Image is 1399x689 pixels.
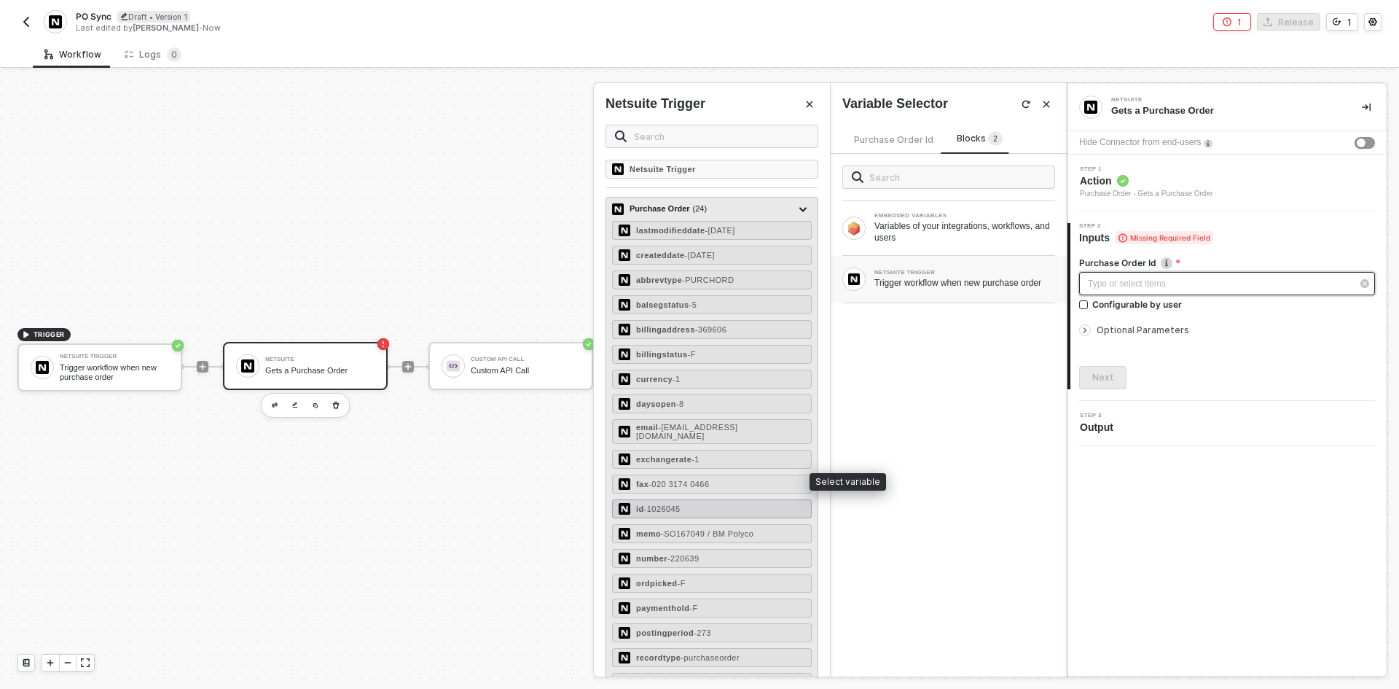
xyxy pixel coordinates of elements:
[1092,298,1182,311] div: Configurable by user
[682,276,734,284] span: - PURCHORD
[619,225,630,236] img: lastmodifieddate
[619,528,630,540] img: memo
[636,628,694,637] strong: postingperiod
[848,221,860,235] img: Block
[988,131,1003,146] sup: 2
[63,658,72,667] span: icon-minus
[1022,100,1030,109] img: reconnect
[689,604,697,612] span: - F
[1257,13,1320,31] button: Release
[874,220,1055,244] div: Variables of your integrations, workflows, and users
[636,325,695,334] strong: billingaddress
[874,277,1055,289] div: Trigger workflow when new purchase order
[619,503,630,515] img: id
[49,15,61,28] img: integration-icon
[619,249,630,261] img: createddate
[673,375,681,384] span: - 1
[619,398,630,410] img: daysopen
[120,12,128,20] span: icon-edit
[869,169,1046,185] input: Search
[1097,324,1189,335] span: Optional Parameters
[801,96,818,113] button: Close
[1333,17,1341,26] span: icon-versioning
[117,11,190,23] div: Draft • Version 1
[636,480,648,488] strong: fax
[1080,174,1212,188] span: Action
[619,478,630,490] img: fax
[636,455,691,464] strong: exchangerate
[636,400,676,408] strong: daysopen
[636,529,661,538] strong: memo
[636,505,644,513] strong: id
[612,203,624,215] img: purchaseOrder
[636,579,678,588] strong: ordpicked
[854,134,933,145] span: Purchase Order Id
[636,554,667,563] strong: number
[1204,139,1212,148] img: icon-info
[44,49,101,61] div: Workflow
[619,426,630,437] img: email
[133,23,199,33] span: [PERSON_NAME]
[636,251,685,260] strong: createddate
[691,455,699,464] span: - 1
[689,300,697,309] span: - 5
[676,400,684,408] span: - 8
[1080,166,1212,172] span: Step 1
[667,554,699,563] span: - 220639
[619,373,630,385] img: currency
[1084,101,1097,114] img: integration-icon
[619,577,630,589] img: ordpicked
[957,133,1003,144] span: Blocks
[636,604,689,612] strong: paymenthold
[1161,257,1172,269] img: icon-info
[636,300,689,309] strong: balsegstatus
[694,628,711,637] span: - 273
[619,274,630,286] img: abbrevtype
[695,325,726,334] span: - 369606
[1081,326,1089,335] span: icon-arrow-right-small
[619,627,630,639] img: postingperiod
[46,658,55,667] span: icon-play
[644,505,681,513] span: - 1026045
[1079,257,1375,269] label: Purchase Order Id
[1079,366,1126,389] button: Next
[874,213,1055,219] div: EMBEDDED VARIABLES
[630,165,696,174] strong: Netsuite Trigger
[1347,16,1352,28] div: 1
[1038,96,1055,113] button: Close
[636,423,737,440] span: - [EMAIL_ADDRESS][DOMAIN_NAME]
[993,135,998,143] span: 2
[1213,13,1251,31] button: 1
[619,553,630,564] img: number
[688,350,696,359] span: - F
[1080,420,1119,435] span: Output
[1326,13,1358,31] button: 1
[685,251,715,260] span: - [DATE]
[842,95,948,113] div: Variable Selector
[1080,413,1119,419] span: Step 3
[619,602,630,614] img: paymenthold
[125,47,181,62] div: Logs
[636,375,673,384] strong: currency
[1079,223,1213,229] span: Step 2
[81,658,90,667] span: icon-expand
[1067,223,1387,389] div: Step 2Inputs Missing Required FieldPurchase Order Idicon-infoConfigurable by userOptional Paramet...
[705,226,734,235] span: - [DATE]
[1223,17,1231,26] span: icon-error-page
[1079,322,1375,338] div: Optional Parameters
[1362,103,1371,112] span: icon-collapse-right
[648,480,709,488] span: - 020 3174 0466
[636,653,681,662] strong: recordtype
[76,23,698,34] div: Last edited by - Now
[167,47,181,62] sup: 0
[636,226,705,235] strong: lastmodifieddate
[1237,16,1242,28] div: 1
[619,454,630,465] img: exchangerate
[661,529,753,538] span: - SO167049 / BM Polyco
[1111,104,1339,117] div: Gets a Purchase Order
[630,203,707,215] div: Purchase Order
[681,653,740,662] span: - purchaseorder
[17,13,35,31] button: back
[76,10,111,23] span: PO Sync
[678,579,686,588] span: - F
